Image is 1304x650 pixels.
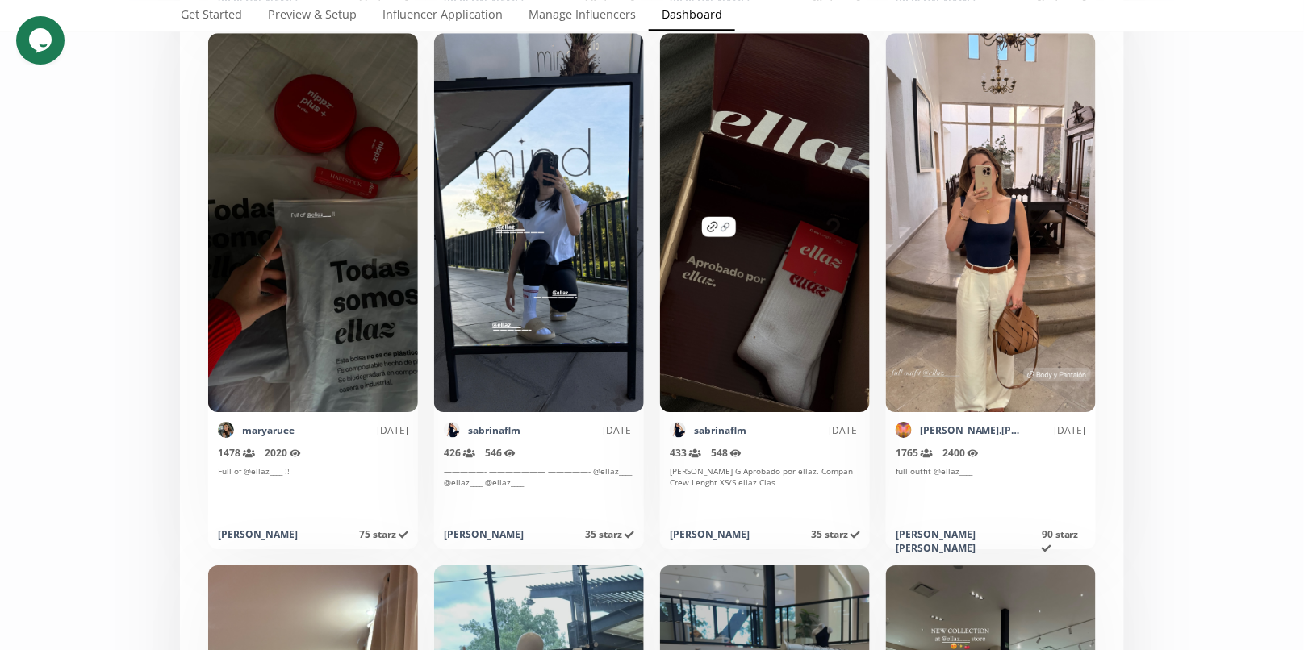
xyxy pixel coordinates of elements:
span: 433 [670,446,701,460]
div: —————- ——————— —————- @ellaz____ @ellaz____ @ellaz____ [444,465,634,518]
a: maryaruee [242,423,295,437]
div: [PERSON_NAME] [PERSON_NAME] [896,527,1042,555]
div: full outfit @ellaz____ [896,465,1086,518]
span: 546 [485,446,516,460]
img: 522894095_18470766910073605_3417955677887825542_n.jpg [218,422,234,438]
span: 2400 [942,446,979,460]
div: [DATE] [746,423,860,437]
iframe: chat widget [16,16,68,65]
img: 562848670_18407317432190225_6637527800207398580_n.jpg [444,422,460,438]
div: [DATE] [520,423,634,437]
span: 426 [444,446,475,460]
div: [DATE] [295,423,408,437]
img: 562848670_18407317432190225_6637527800207398580_n.jpg [670,422,686,438]
div: Full of @ellaz____ !! [218,465,408,518]
span: 548 [711,446,742,460]
span: 35 starz [811,527,860,541]
span: 1478 [218,446,255,460]
div: [DATE] [1025,423,1086,437]
a: [PERSON_NAME].[PERSON_NAME] [920,423,1025,437]
img: 355290117_6441669875925291_6931941137007987740_n.jpg [896,422,912,438]
div: [PERSON_NAME] [444,527,524,541]
a: sabrinaflm [694,423,746,437]
div: [PERSON_NAME] G Aprobado por ellaz. Compan Crew Lenght XS/S ellaz Clas [670,465,860,518]
span: 2020 [265,446,301,460]
div: [PERSON_NAME] [670,527,750,541]
div: [PERSON_NAME] [218,527,298,541]
span: 90 starz [1042,527,1079,555]
span: 35 starz [585,527,634,541]
span: 75 starz [359,527,408,541]
span: 1765 [896,446,933,460]
a: sabrinaflm [468,423,520,437]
